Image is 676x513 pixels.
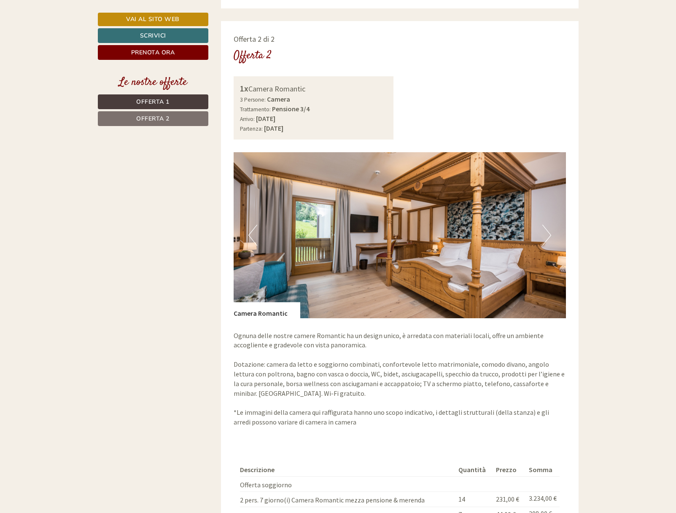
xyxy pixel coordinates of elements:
[136,98,170,106] span: Offerta 1
[240,83,248,94] b: 1x
[234,34,275,44] span: Offerta 2 di 2
[264,124,283,132] b: [DATE]
[136,115,170,123] span: Offerta 2
[248,225,257,246] button: Previous
[204,23,326,48] div: Buon giorno, come possiamo aiutarla?
[208,41,320,47] small: 12:58
[145,6,187,21] div: domenica
[240,106,271,113] small: Trattamento:
[240,492,455,507] td: 2 pers. 7 giorno(i) Camera Romantic mezza pensione & merenda
[455,492,493,507] td: 14
[240,83,387,95] div: Camera Romantic
[267,95,290,103] b: Camera
[234,331,566,427] p: Ognuna delle nostre camere Romantic ha un design unico, è arredata con materiali locali, offre un...
[240,476,455,492] td: Offerta soggiorno
[98,13,208,26] a: Vai al sito web
[234,48,272,64] div: Offerta 2
[289,222,333,237] button: Invia
[98,45,208,60] a: Prenota ora
[240,96,266,103] small: 3 Persone:
[240,125,263,132] small: Partenza:
[272,105,310,113] b: Pensione 3/4
[98,75,208,90] div: Le nostre offerte
[256,114,275,123] b: [DATE]
[542,225,551,246] button: Next
[234,152,566,318] img: image
[493,463,525,476] th: Prezzo
[240,115,255,123] small: Arrivo:
[455,463,493,476] th: Quantità
[496,495,519,503] span: 231,00 €
[240,463,455,476] th: Descrizione
[234,302,300,318] div: Camera Romantic
[525,492,560,507] td: 3.234,00 €
[208,24,320,31] div: Lei
[98,28,208,43] a: Scrivici
[525,463,560,476] th: Somma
